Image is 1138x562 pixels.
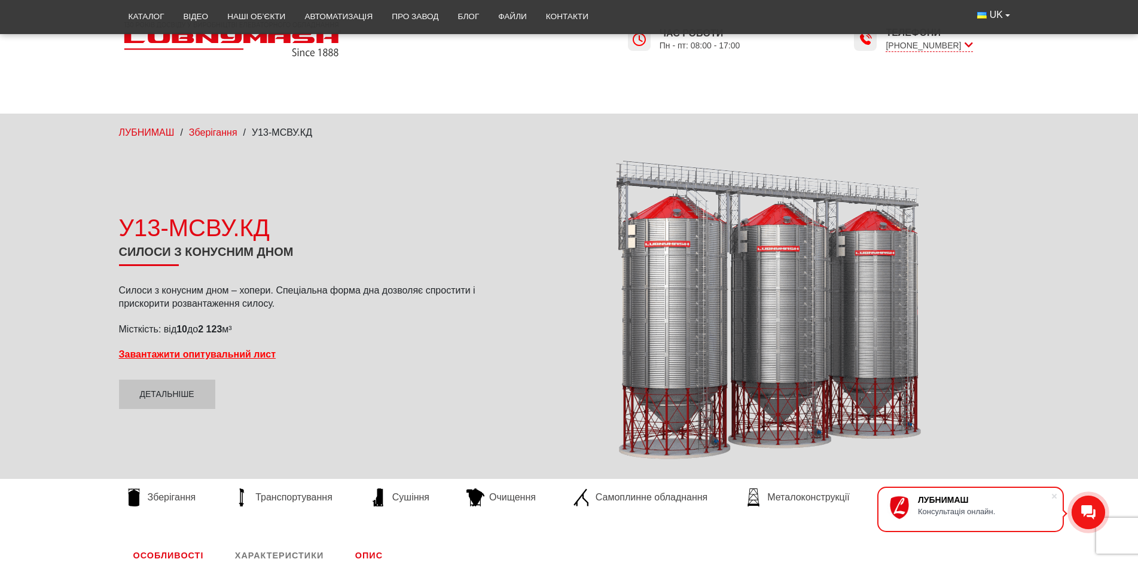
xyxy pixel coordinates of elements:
[255,491,332,504] span: Транспортування
[990,8,1003,22] span: UK
[243,127,246,138] span: /
[977,12,987,19] img: Українська
[489,491,536,504] span: Очищення
[119,127,175,138] a: ЛУБНИМАШ
[198,324,222,334] strong: 2 123
[119,380,215,410] a: Детальніше
[119,245,484,266] h1: Силоси з конусним дном
[382,4,448,30] a: Про завод
[489,4,536,30] a: Файли
[119,284,484,311] p: Силоси з конусним дном – хопери. Спеціальна форма дна дозволяє спростити і прискорити розвантажен...
[119,211,484,245] div: У13-МСВУ.КД
[632,32,646,47] img: Lubnymash time icon
[858,32,872,47] img: Lubnymash time icon
[119,4,174,30] a: Каталог
[119,17,346,62] img: Lubnymash
[174,4,218,30] a: Відео
[536,4,598,30] a: Контакти
[252,127,312,138] span: У13-МСВУ.КД
[218,4,295,30] a: Наші об’єкти
[148,491,196,504] span: Зберігання
[968,4,1019,26] button: UK
[176,324,187,334] strong: 10
[295,4,382,30] a: Автоматизація
[460,488,542,506] a: Очищення
[227,488,338,506] a: Транспортування
[119,488,202,506] a: Зберігання
[448,4,489,30] a: Блог
[392,491,429,504] span: Сушіння
[596,491,707,504] span: Самоплинне обладнання
[739,488,855,506] a: Металоконструкції
[189,127,237,138] a: Зберігання
[364,488,435,506] a: Сушіння
[180,127,182,138] span: /
[567,488,713,506] a: Самоплинне обладнання
[918,495,1051,505] div: ЛУБНИМАШ
[886,39,972,52] span: [PHONE_NUMBER]
[767,491,849,504] span: Металоконструкції
[119,349,276,359] a: Завантажити опитувальний лист
[660,40,740,51] span: Пн - пт: 08:00 - 17:00
[119,323,484,336] p: Місткість: від до м³
[918,507,1051,516] div: Консультація онлайн.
